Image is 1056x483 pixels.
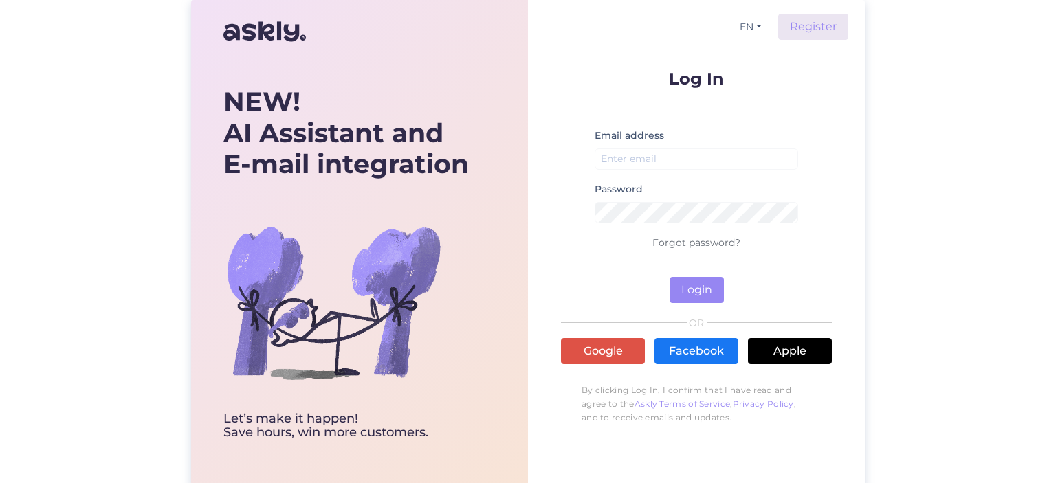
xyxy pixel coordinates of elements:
div: Let’s make it happen! Save hours, win more customers. [223,412,469,440]
img: bg-askly [223,192,443,412]
p: Log In [561,70,832,87]
input: Enter email [595,148,798,170]
p: By clicking Log In, I confirm that I have read and agree to the , , and to receive emails and upd... [561,377,832,431]
button: EN [734,17,767,37]
a: Google [561,338,645,364]
b: NEW! [223,85,300,117]
a: Privacy Policy [733,398,794,409]
div: AI Assistant and E-mail integration [223,86,469,180]
span: OR [687,318,707,328]
a: Askly Terms of Service [635,398,731,409]
img: Askly [223,15,306,48]
label: Password [595,182,643,196]
a: Apple [748,338,832,364]
a: Facebook [654,338,738,364]
button: Login [670,277,724,303]
a: Register [778,14,848,40]
a: Forgot password? [652,236,740,249]
label: Email address [595,128,664,143]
